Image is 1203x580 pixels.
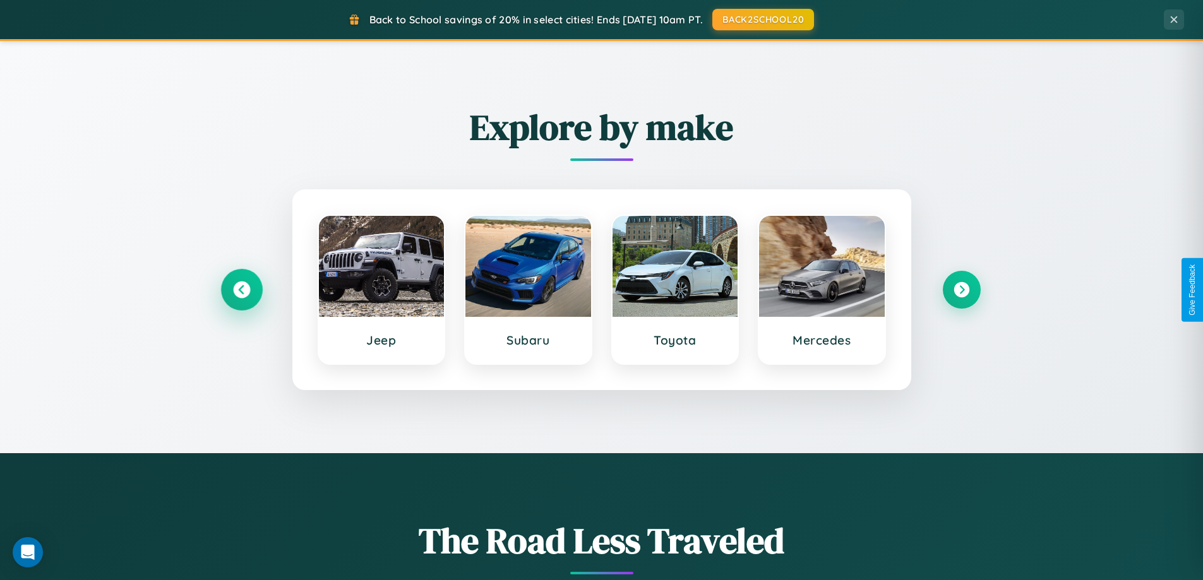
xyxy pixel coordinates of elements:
h1: The Road Less Traveled [223,516,981,565]
h3: Mercedes [772,333,872,348]
div: Give Feedback [1188,264,1197,316]
span: Back to School savings of 20% in select cities! Ends [DATE] 10am PT. [369,13,703,26]
h3: Jeep [332,333,432,348]
h3: Toyota [625,333,726,348]
div: Open Intercom Messenger [13,537,43,567]
h2: Explore by make [223,103,981,151]
button: BACK2SCHOOL20 [712,9,814,30]
h3: Subaru [478,333,578,348]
